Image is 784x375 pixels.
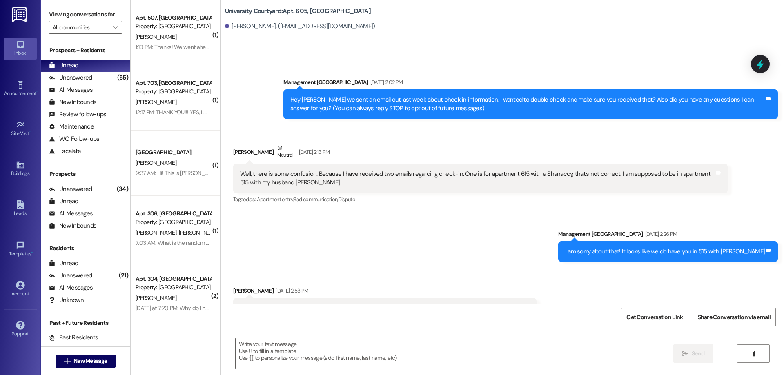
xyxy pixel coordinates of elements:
div: Apt. 507, [GEOGRAPHIC_DATA] [136,13,211,22]
div: Property: [GEOGRAPHIC_DATA] [136,218,211,226]
div: [PERSON_NAME]. ([EMAIL_ADDRESS][DOMAIN_NAME]) [225,22,375,31]
div: WO Follow-ups [49,135,99,143]
div: Unanswered [49,185,92,193]
div: Property: [GEOGRAPHIC_DATA] [136,87,211,96]
div: Apt. 304, [GEOGRAPHIC_DATA] [136,275,211,283]
div: Hey [PERSON_NAME] we sent an email out last week about check in information. I wanted to double c... [290,95,765,113]
div: Neutral [276,144,294,161]
div: Management [GEOGRAPHIC_DATA] [283,78,778,89]
div: Past Residents [49,333,98,342]
div: 12:17 PM: THANK YOU!!! YES, I WISH TO RENEW MY LEASE. [PERSON_NAME] APT 703 [136,109,334,116]
div: Unanswered [49,271,92,280]
div: (21) [117,269,130,282]
span: [PERSON_NAME] [136,33,176,40]
div: Prospects + Residents [41,46,130,55]
div: Unknown [49,296,84,304]
div: Past + Future Residents [41,319,130,327]
a: Buildings [4,158,37,180]
div: Apt. 703, [GEOGRAPHIC_DATA] [136,79,211,87]
div: (34) [115,183,130,195]
div: [PERSON_NAME] [233,144,728,164]
div: Prospects [41,170,130,178]
div: New Inbounds [49,98,96,107]
span: Bad communication , [293,196,338,203]
span: Share Conversation via email [698,313,771,322]
span: [PERSON_NAME] [136,229,179,236]
div: Residents [41,244,130,253]
span: Apartment entry , [257,196,294,203]
span: • [36,89,38,95]
div: Property: [GEOGRAPHIC_DATA] [136,283,211,292]
i:  [682,351,688,357]
span: Dispute [338,196,355,203]
div: Maintenance [49,122,94,131]
div: Unanswered [49,73,92,82]
input: All communities [53,21,109,34]
span: [PERSON_NAME] [178,229,219,236]
img: ResiDesk Logo [12,7,29,22]
button: New Message [56,355,116,368]
span: New Message [73,357,107,365]
div: Unread [49,259,78,268]
span: Get Conversation Link [626,313,683,322]
div: [GEOGRAPHIC_DATA] [136,148,211,157]
div: Apt. 306, [GEOGRAPHIC_DATA] [136,209,211,218]
div: Tagged as: [233,193,728,205]
span: [PERSON_NAME] [136,159,176,166]
span: [PERSON_NAME] [136,294,176,302]
div: (55) [115,71,130,84]
div: [DATE] at 7:20 PM: Why do I have two rent charges on my account for unit 304? I paid rent for uni... [136,304,507,312]
div: I am sorry about that! It looks like we do have you in 515 with [PERSON_NAME] [565,247,765,256]
a: Templates • [4,238,37,260]
a: Support [4,318,37,340]
div: 7:03 AM: What is the random $95 for? [136,239,226,246]
b: University Courtyard: Apt. 605, [GEOGRAPHIC_DATA] [225,7,371,16]
div: [DATE] 2:02 PM [368,78,403,87]
span: • [29,129,31,135]
div: [DATE] 2:58 PM [274,286,308,295]
label: Viewing conversations for [49,8,122,21]
i:  [113,24,118,31]
a: Inbox [4,38,37,60]
div: All Messages [49,284,93,292]
div: All Messages [49,86,93,94]
div: Well, there is some confusion. Because I have received two emails regarding check-in. One is for ... [240,170,715,187]
div: [DATE] 2:13 PM [297,148,330,156]
span: • [31,250,33,255]
button: Share Conversation via email [693,308,776,326]
span: [PERSON_NAME] [136,98,176,106]
div: 1:10 PM: Thanks! We went ahead and played it safe and paid that first month and the deposit alrea... [136,43,457,51]
i:  [64,358,70,364]
div: New Inbounds [49,222,96,230]
div: [PERSON_NAME] [233,286,537,298]
div: All Messages [49,209,93,218]
a: Site Visit • [4,118,37,140]
div: 9:37 AM: Hi! This is [PERSON_NAME], I was wondering if you had any update on our application proc... [136,169,383,177]
a: Leads [4,198,37,220]
div: Management [GEOGRAPHIC_DATA] [558,230,778,241]
div: Unread [49,197,78,206]
button: Send [673,344,713,363]
span: Send [692,349,704,358]
div: Escalate [49,147,81,155]
a: Account [4,278,37,300]
div: Review follow-ups [49,110,106,119]
div: Property: [GEOGRAPHIC_DATA] [136,22,211,31]
div: [DATE] 2:26 PM [643,230,677,238]
div: Unread [49,61,78,70]
i:  [751,351,757,357]
button: Get Conversation Link [621,308,688,326]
